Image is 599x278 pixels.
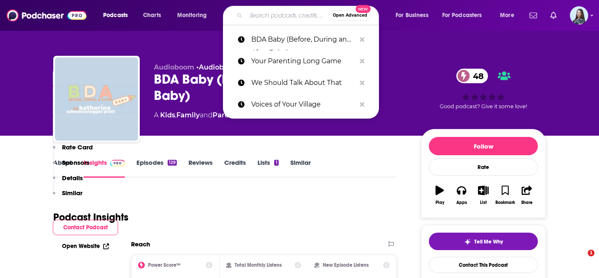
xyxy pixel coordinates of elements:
span: • [196,63,239,71]
span: For Podcasters [442,10,482,21]
div: Search podcasts, credits, & more... [231,6,387,25]
p: We Should Talk About That [251,72,356,94]
button: Details [53,174,83,189]
span: For Business [396,10,428,21]
div: Bookmark [495,200,515,205]
span: Audioboom [154,63,194,71]
button: open menu [97,9,139,22]
a: Show notifications dropdown [547,8,560,22]
h2: Reach [131,240,150,248]
p: Voices of Your Village [251,94,356,115]
p: Sponsors [62,159,89,166]
div: Apps [456,200,467,205]
span: Charts [143,10,161,21]
button: open menu [390,9,439,22]
span: 48 [465,69,488,83]
button: Sponsors [53,159,89,174]
button: List [473,180,494,210]
a: Similar [290,159,311,178]
a: BDA Baby (Before, During and After Baby) [223,29,379,50]
a: Reviews [188,159,213,178]
div: 48Good podcast? Give it some love! [421,63,546,115]
h2: Power Score™ [148,262,181,268]
a: Episodes129 [136,159,177,178]
a: Open Website [62,243,109,250]
button: tell me why sparkleTell Me Why [429,233,538,250]
span: 1 [588,250,594,256]
span: Tell Me Why [474,238,503,245]
h2: New Episode Listens [323,262,369,268]
button: open menu [437,9,494,22]
span: and [200,111,213,119]
iframe: Intercom live chat [571,250,591,270]
img: tell me why sparkle [464,238,471,245]
button: Open AdvancedNew [329,10,371,20]
button: Similar [53,189,82,204]
button: Show profile menu [570,6,588,25]
p: BDA Baby (Before, During and After Baby) [251,29,356,50]
a: Your Parenting Long Game [223,50,379,72]
a: Voices of Your Village [223,94,379,115]
a: Show notifications dropdown [526,8,540,22]
button: Contact Podcast [53,220,118,235]
p: Details [62,174,83,182]
img: User Profile [570,6,588,25]
div: A podcast [154,110,274,120]
span: Monitoring [177,10,207,21]
div: Play [436,200,444,205]
a: Family [176,111,200,119]
span: Podcasts [103,10,128,21]
button: Bookmark [494,180,516,210]
a: 48 [456,69,488,83]
p: Your Parenting Long Game [251,50,356,72]
a: Charts [138,9,166,22]
h2: Total Monthly Listens [235,262,282,268]
a: We Should Talk About That [223,72,379,94]
p: Similar [62,189,82,197]
span: , [175,111,176,119]
div: 129 [168,160,177,166]
a: Kids [160,111,175,119]
a: Credits [224,159,246,178]
div: 1 [274,160,278,166]
button: Apps [450,180,472,210]
img: Podchaser - Follow, Share and Rate Podcasts [7,7,87,23]
div: List [480,200,487,205]
a: Audioboom [199,63,239,71]
span: Good podcast? Give it some love! [440,103,527,109]
div: Rate [429,159,538,176]
a: Contact This Podcast [429,257,538,273]
span: New [356,5,371,13]
button: Share [516,180,538,210]
span: More [500,10,514,21]
button: open menu [171,9,218,22]
a: Parenting [213,111,248,119]
button: Follow [429,137,538,155]
img: BDA Baby (Before, During and After Baby) [55,57,138,141]
button: Play [429,180,450,210]
input: Search podcasts, credits, & more... [246,9,329,22]
button: open menu [494,9,525,22]
a: Lists1 [257,159,278,178]
span: Open Advanced [333,13,367,17]
div: Share [521,200,532,205]
span: Logged in as brookefortierpr [570,6,588,25]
